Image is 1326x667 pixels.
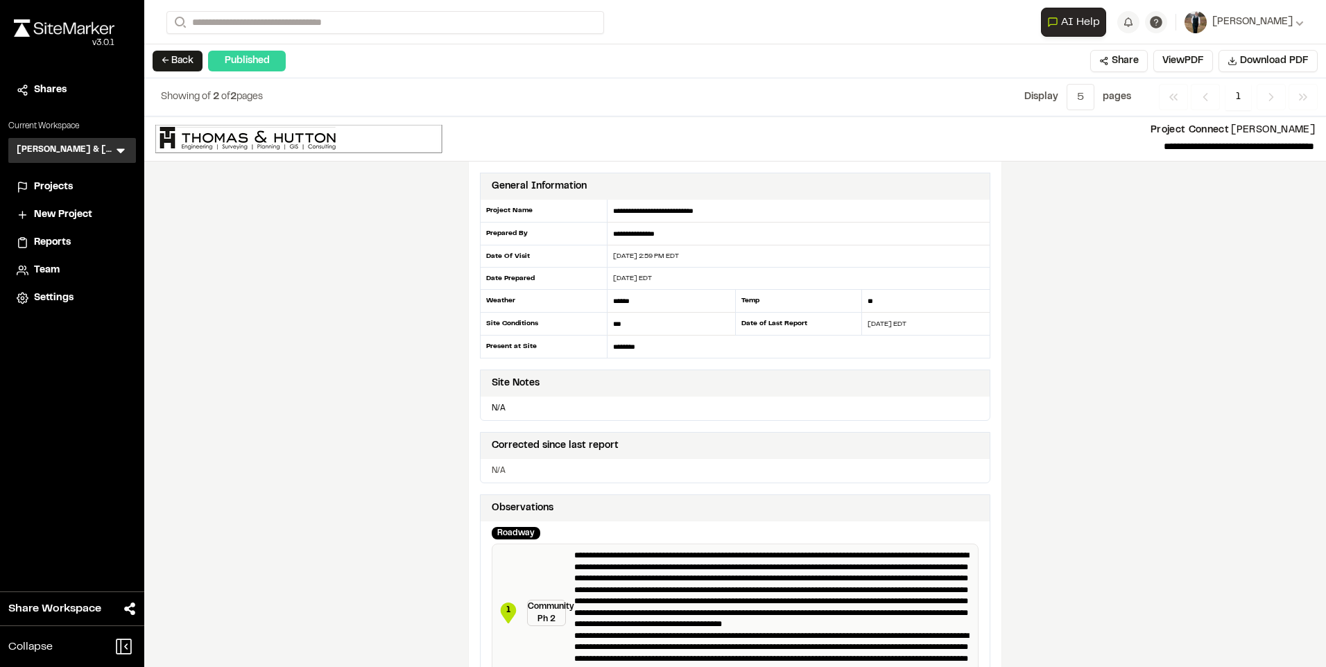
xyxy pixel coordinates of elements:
[34,83,67,98] span: Shares
[166,11,191,34] button: Search
[17,180,128,195] a: Projects
[230,93,236,101] span: 2
[1041,8,1112,37] div: Open AI Assistant
[34,235,71,250] span: Reports
[14,19,114,37] img: rebrand.png
[480,245,608,268] div: Date Of Visit
[8,600,101,617] span: Share Workspace
[608,273,990,284] div: [DATE] EDT
[1185,11,1304,33] button: [PERSON_NAME]
[34,263,60,278] span: Team
[486,402,984,415] p: N/A
[492,465,979,477] p: N/A
[1151,126,1229,135] span: Project Connect
[161,93,213,101] span: Showing of
[480,268,608,290] div: Date Prepared
[17,83,128,98] a: Shares
[527,600,566,626] div: Community Ph 2
[34,291,74,306] span: Settings
[17,235,128,250] a: Reports
[492,376,540,391] div: Site Notes
[735,290,863,313] div: Temp
[1240,53,1309,69] span: Download PDF
[161,89,263,105] p: of pages
[1153,50,1213,72] button: ViewPDF
[213,93,219,101] span: 2
[492,438,619,453] div: Corrected since last report
[17,263,128,278] a: Team
[1185,11,1207,33] img: User
[17,144,114,157] h3: [PERSON_NAME] & [PERSON_NAME]
[480,223,608,245] div: Prepared By
[8,120,136,132] p: Current Workspace
[480,336,608,358] div: Present at Site
[17,207,128,223] a: New Project
[34,180,73,195] span: Projects
[17,291,128,306] a: Settings
[608,251,990,261] div: [DATE] 2:59 PM EDT
[1041,8,1106,37] button: Open AI Assistant
[498,604,519,616] span: 1
[1159,84,1318,110] nav: Navigation
[155,125,442,153] img: file
[34,207,92,223] span: New Project
[1225,84,1251,110] span: 1
[480,313,608,336] div: Site Conditions
[1024,89,1058,105] p: Display
[208,51,286,71] div: Published
[8,639,53,655] span: Collapse
[14,37,114,49] div: Oh geez...please don't...
[862,319,990,329] div: [DATE] EDT
[735,313,863,336] div: Date of Last Report
[480,290,608,313] div: Weather
[1061,14,1100,31] span: AI Help
[480,200,608,223] div: Project Name
[153,51,203,71] button: ← Back
[1219,50,1318,72] button: Download PDF
[1090,50,1148,72] button: Share
[1067,84,1094,110] button: 5
[454,123,1315,138] p: [PERSON_NAME]
[492,179,587,194] div: General Information
[1103,89,1131,105] p: page s
[492,527,540,539] div: Roadway
[492,501,553,516] div: Observations
[1212,15,1293,30] span: [PERSON_NAME]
